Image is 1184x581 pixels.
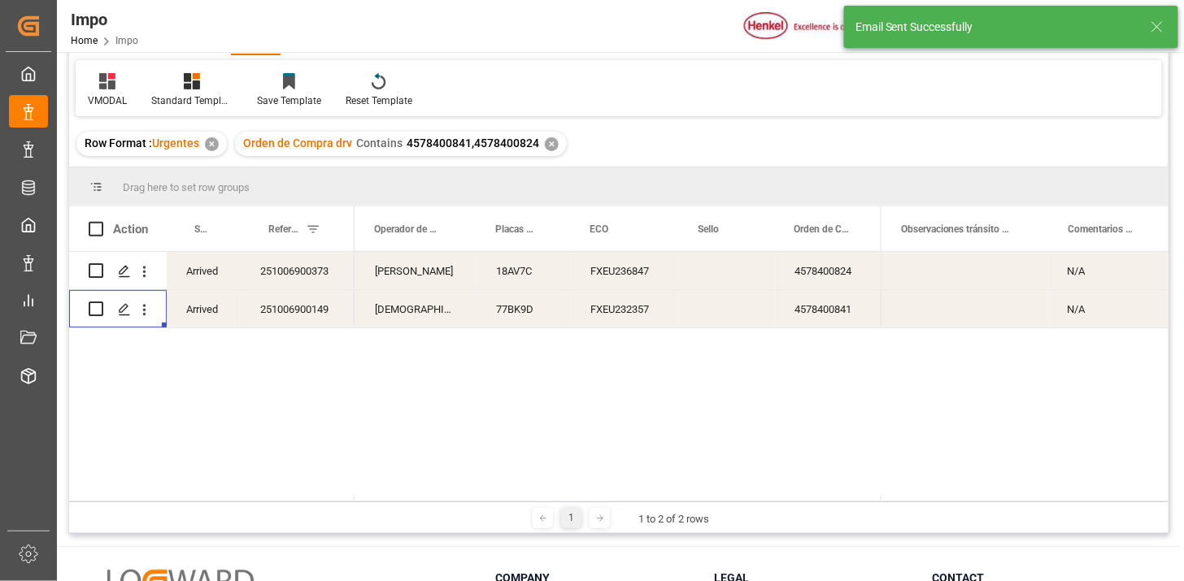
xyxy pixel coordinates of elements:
[1069,223,1135,235] span: Comentarios Contenedor
[205,137,219,151] div: ✕
[775,290,884,327] div: 4578400841
[241,252,355,289] div: 251006900373
[151,93,233,108] div: Standard Templates
[69,252,355,290] div: Press SPACE to select this row.
[88,93,127,108] div: VMODAL
[113,222,148,236] div: Action
[794,223,849,235] span: Orden de Compra drv
[638,511,709,527] div: 1 to 2 of 2 rows
[167,252,241,289] div: Arrived
[561,508,581,528] div: 1
[477,252,571,289] div: 18AV7C
[71,35,98,46] a: Home
[71,7,138,32] div: Impo
[355,290,477,327] div: [DEMOGRAPHIC_DATA][PERSON_NAME]
[1048,252,1169,289] div: N/A
[123,181,250,193] span: Drag here to set row groups
[545,137,559,151] div: ✕
[495,223,536,235] span: Placas de Transporte
[1048,290,1169,327] div: N/A
[355,252,477,289] div: [PERSON_NAME]
[590,223,608,235] span: ECO
[346,93,412,108] div: Reset Template
[69,290,355,328] div: Press SPACE to select this row.
[85,137,152,150] span: Row Format :
[194,223,207,235] span: Status
[571,290,679,327] div: FXEU232357
[167,290,241,327] div: Arrived
[241,290,355,327] div: 251006900149
[477,290,571,327] div: 77BK9D
[268,223,299,235] span: Referencia Leschaco
[356,137,403,150] span: Contains
[243,137,352,150] span: Orden de Compra drv
[571,252,679,289] div: FXEU236847
[881,290,1169,328] div: Press SPACE to select this row.
[775,252,884,289] div: 4578400824
[901,223,1015,235] span: Observaciones tránsito última milla
[152,137,199,150] span: Urgentes
[744,12,881,41] img: Henkel%20logo.jpg_1689854090.jpg
[698,223,719,235] span: Sello
[881,252,1169,290] div: Press SPACE to select this row.
[257,93,321,108] div: Save Template
[855,19,1135,36] div: Email Sent Successfully
[374,223,442,235] span: Operador de Transporte
[407,137,539,150] span: 4578400841,4578400824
